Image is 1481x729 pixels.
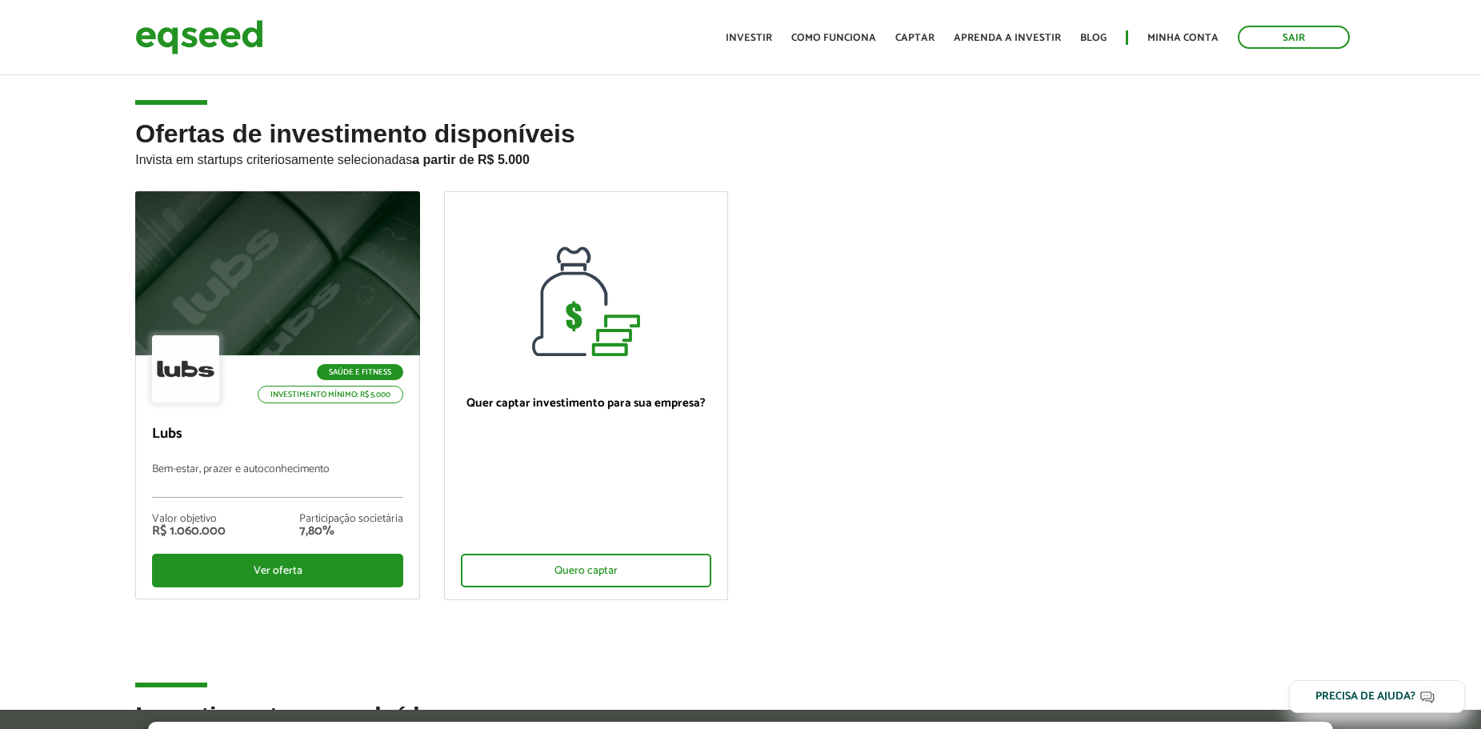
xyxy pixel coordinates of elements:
p: Bem-estar, prazer e autoconhecimento [152,463,403,498]
div: Ver oferta [152,554,403,587]
p: Saúde e Fitness [317,364,403,380]
a: Saúde e Fitness Investimento mínimo: R$ 5.000 Lubs Bem-estar, prazer e autoconhecimento Valor obj... [135,191,420,599]
div: 7,80% [299,525,403,538]
p: Invista em startups criteriosamente selecionadas [135,148,1346,167]
a: Blog [1080,33,1107,43]
a: Sair [1238,26,1350,49]
p: Quer captar investimento para sua empresa? [461,396,712,411]
a: Como funciona [791,33,876,43]
h2: Ofertas de investimento disponíveis [135,120,1346,191]
a: Minha conta [1147,33,1219,43]
p: Investimento mínimo: R$ 5.000 [258,386,403,403]
img: EqSeed [135,16,263,58]
a: Aprenda a investir [954,33,1061,43]
div: R$ 1.060.000 [152,525,226,538]
a: Captar [895,33,935,43]
a: Quer captar investimento para sua empresa? Quero captar [444,191,729,600]
strong: a partir de R$ 5.000 [412,153,530,166]
div: Quero captar [461,554,712,587]
p: Lubs [152,426,403,443]
a: Investir [726,33,772,43]
div: Valor objetivo [152,514,226,525]
div: Participação societária [299,514,403,525]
